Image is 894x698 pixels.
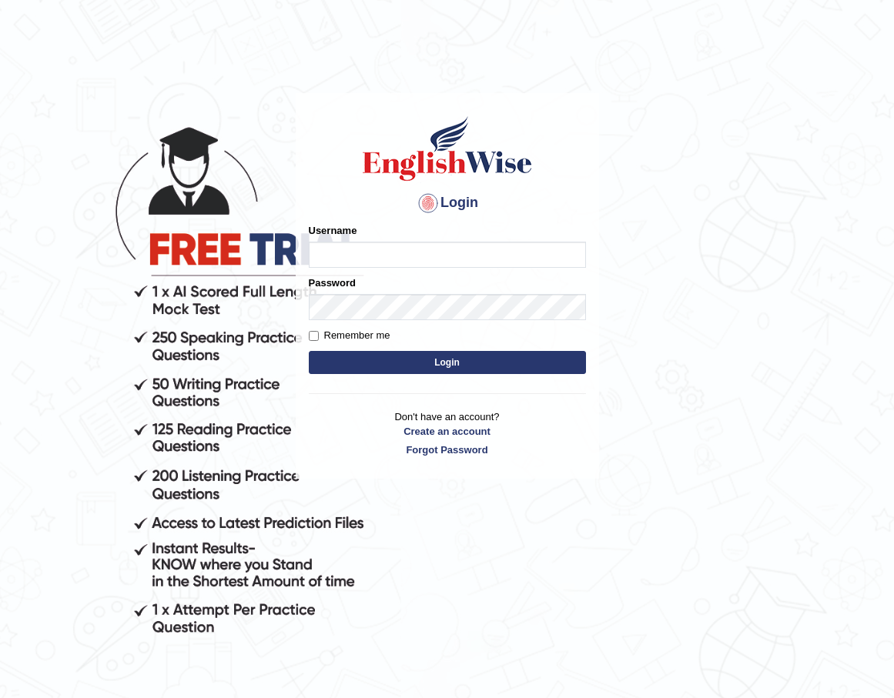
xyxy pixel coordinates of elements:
[309,328,390,343] label: Remember me
[309,443,586,457] a: Forgot Password
[309,331,319,341] input: Remember me
[309,276,356,290] label: Password
[309,424,586,439] a: Create an account
[309,223,357,238] label: Username
[309,409,586,457] p: Don't have an account?
[309,351,586,374] button: Login
[309,191,586,215] h4: Login
[360,114,535,183] img: Logo of English Wise sign in for intelligent practice with AI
